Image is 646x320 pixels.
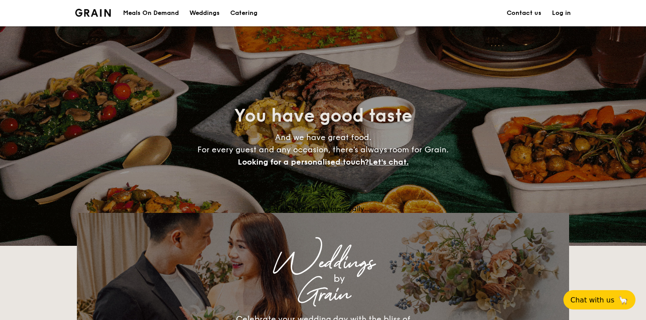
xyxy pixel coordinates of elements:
[369,157,409,167] span: Let's chat.
[187,271,492,287] div: by
[154,287,492,302] div: Grain
[75,9,111,17] img: Grain
[563,290,635,309] button: Chat with us🦙
[77,205,569,213] div: Loading menus magically...
[570,296,614,304] span: Chat with us
[618,295,628,305] span: 🦙
[154,255,492,271] div: Weddings
[75,9,111,17] a: Logotype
